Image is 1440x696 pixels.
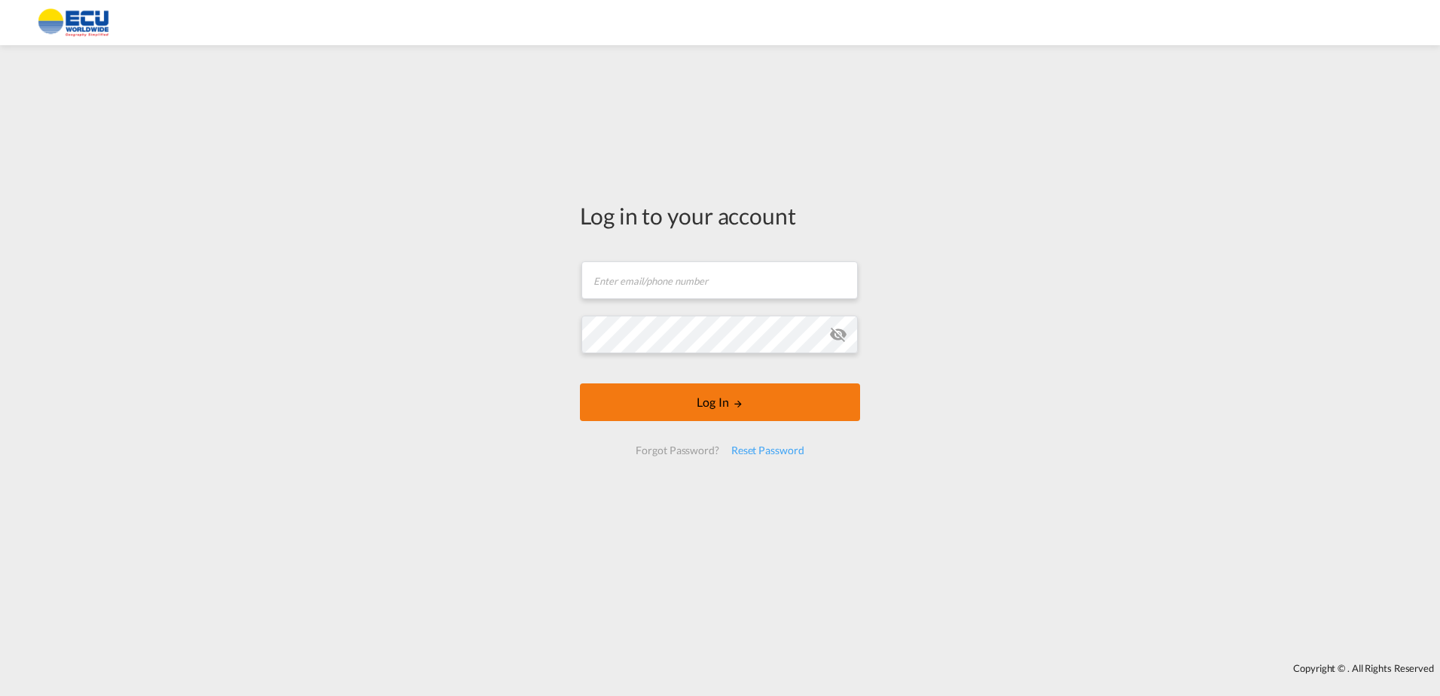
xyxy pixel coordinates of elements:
button: LOGIN [580,383,860,421]
div: Log in to your account [580,200,860,231]
div: Forgot Password? [630,437,725,464]
img: 6cccb1402a9411edb762cf9624ab9cda.png [23,6,124,40]
input: Enter email/phone number [581,261,858,299]
md-icon: icon-eye-off [829,325,847,343]
div: Reset Password [725,437,810,464]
